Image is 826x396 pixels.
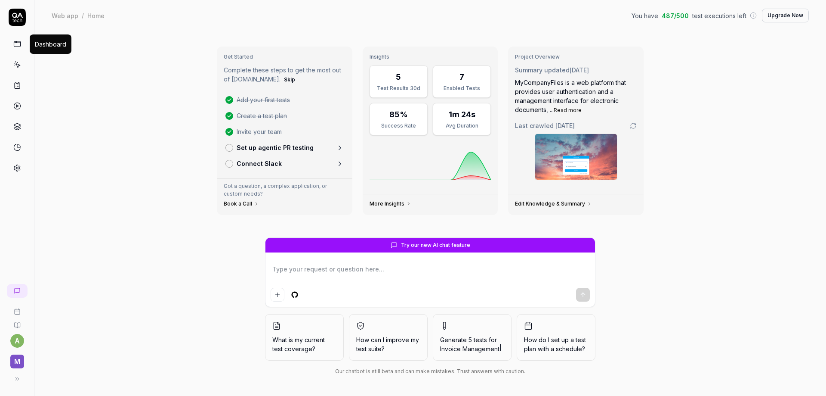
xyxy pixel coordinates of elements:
[433,314,512,361] button: Generate 5 tests forInvoice Management
[237,143,314,152] p: Set up agentic PR testing
[662,11,689,20] span: 487 / 500
[440,345,499,352] span: Invoice Management
[224,182,345,198] p: Got a question, a complex application, or custom needs?
[35,40,66,49] div: Dashboard
[237,159,282,168] p: Connect Slack
[224,200,259,207] a: Book a Call
[10,334,24,348] button: a
[222,156,347,171] a: Connect Slack
[224,65,345,85] p: Complete these steps to get the most out of [DOMAIN_NAME].
[515,79,626,113] span: MyCompanyFiles is a web platform that provides user authentication and a management interface for...
[762,9,809,22] button: Upgrade Now
[87,11,105,20] div: Home
[515,66,570,74] span: Summary updated
[3,348,31,370] button: M
[224,53,345,60] h3: Get Started
[222,140,347,156] a: Set up agentic PR testing
[630,122,637,129] a: Go to crawling settings
[265,314,344,361] button: What is my current test coverage?
[515,53,637,60] h3: Project Overview
[349,314,428,361] button: How can I improve my test suite?
[272,335,336,353] span: What is my current test coverage?
[535,134,617,180] img: Screenshot
[370,53,491,60] h3: Insights
[375,84,422,92] div: Test Results 30d
[555,122,575,129] time: [DATE]
[515,200,592,207] a: Edit Knowledge & Summary
[370,200,411,207] a: More Insights
[632,11,658,20] span: You have
[692,11,746,20] span: test executions left
[438,122,485,130] div: Avg Duration
[10,355,24,368] span: M
[356,335,420,353] span: How can I improve my test suite?
[7,284,28,298] a: New conversation
[570,66,589,74] time: [DATE]
[554,106,582,114] button: Read more
[396,71,401,83] div: 5
[515,121,575,130] span: Last crawled
[3,301,31,315] a: Book a call with us
[401,241,470,249] span: Try our new AI chat feature
[389,109,408,120] div: 85%
[375,122,422,130] div: Success Rate
[282,75,297,85] button: Skip
[449,109,475,120] div: 1m 24s
[3,315,31,329] a: Documentation
[52,11,78,20] div: Web app
[517,314,595,361] button: How do I set up a test plan with a schedule?
[438,84,485,92] div: Enabled Tests
[271,288,284,302] button: Add attachment
[440,335,504,353] span: Generate 5 tests for
[459,71,464,83] div: 7
[524,335,588,353] span: How do I set up a test plan with a schedule?
[265,368,595,375] div: Our chatbot is still beta and can make mistakes. Trust answers with caution.
[82,11,84,20] div: /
